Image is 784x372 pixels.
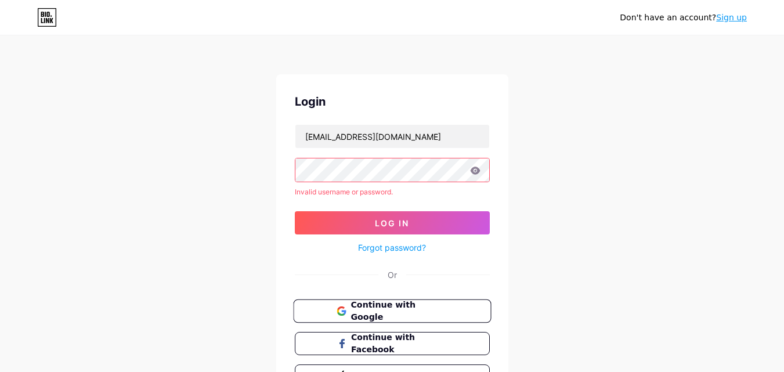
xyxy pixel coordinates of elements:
[358,241,426,254] a: Forgot password?
[620,12,747,24] div: Don't have an account?
[295,332,490,355] button: Continue with Facebook
[351,299,447,324] span: Continue with Google
[295,299,490,323] a: Continue with Google
[295,187,490,197] div: Invalid username or password.
[295,211,490,234] button: Log In
[716,13,747,22] a: Sign up
[388,269,397,281] div: Or
[295,93,490,110] div: Login
[375,218,409,228] span: Log In
[295,125,489,148] input: Username
[293,299,491,323] button: Continue with Google
[351,331,447,356] span: Continue with Facebook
